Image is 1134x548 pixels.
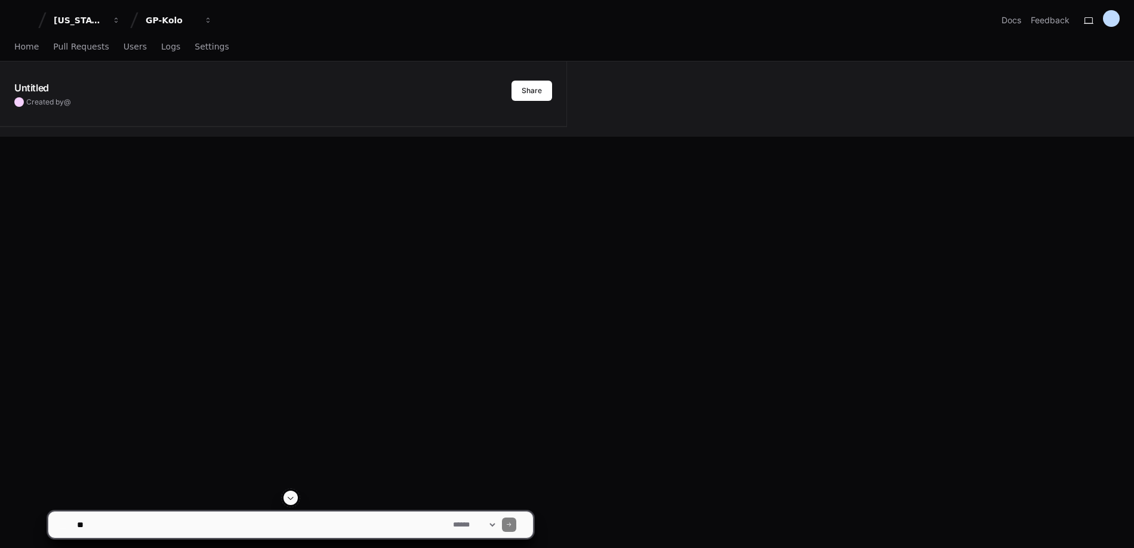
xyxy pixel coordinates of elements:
div: GP-Kolo [146,14,197,26]
div: [US_STATE] Pacific [54,14,105,26]
a: Settings [195,33,229,61]
button: Feedback [1031,14,1070,26]
a: Docs [1002,14,1021,26]
span: Home [14,43,39,50]
a: Logs [161,33,180,61]
button: [US_STATE] Pacific [49,10,125,31]
span: Users [124,43,147,50]
span: Logs [161,43,180,50]
h1: Untitled [14,81,49,95]
span: Created by [26,97,71,107]
button: GP-Kolo [141,10,217,31]
a: Pull Requests [53,33,109,61]
span: Pull Requests [53,43,109,50]
span: @ [64,97,71,106]
button: Share [511,81,552,101]
span: Settings [195,43,229,50]
a: Users [124,33,147,61]
a: Home [14,33,39,61]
